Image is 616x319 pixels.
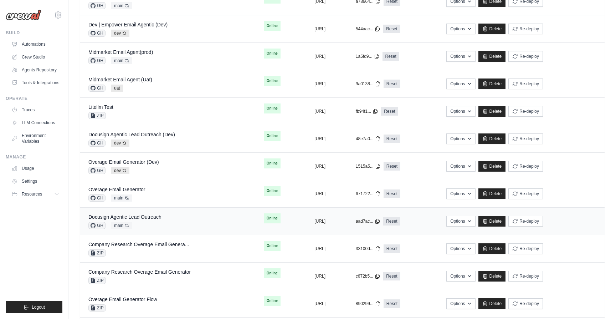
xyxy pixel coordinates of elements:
[446,133,475,144] button: Options
[478,161,506,172] a: Delete
[111,2,132,9] span: main
[264,268,281,278] span: Online
[446,271,475,282] button: Options
[88,222,106,229] span: GH
[264,241,281,251] span: Online
[356,246,381,252] button: 33100d...
[264,158,281,168] span: Online
[9,104,62,116] a: Traces
[9,64,62,76] a: Agents Repository
[508,51,543,62] button: Re-deploy
[111,222,132,229] span: main
[356,163,381,169] button: 1515a5...
[478,133,506,144] a: Delete
[508,106,543,117] button: Re-deploy
[384,189,400,198] a: Reset
[111,140,129,147] span: dev
[384,162,400,171] a: Reset
[88,57,106,64] span: GH
[88,297,157,302] a: Overage Email Generator Flow
[446,106,475,117] button: Options
[6,10,41,20] img: Logo
[88,104,113,110] a: Litellm Test
[88,2,106,9] span: GH
[383,272,400,280] a: Reset
[356,54,380,59] button: 1a5fd9...
[508,216,543,227] button: Re-deploy
[478,24,506,34] a: Delete
[9,39,62,50] a: Automations
[6,96,62,101] div: Operate
[9,176,62,187] a: Settings
[6,30,62,36] div: Build
[32,304,45,310] span: Logout
[508,243,543,254] button: Re-deploy
[88,49,153,55] a: Midmarket Email Agent(prod)
[381,107,398,116] a: Reset
[356,218,380,224] button: aad7ac...
[508,298,543,309] button: Re-deploy
[508,24,543,34] button: Re-deploy
[446,51,475,62] button: Options
[508,79,543,89] button: Re-deploy
[356,81,381,87] button: 9a0138...
[111,167,129,174] span: dev
[356,301,381,307] button: 890299...
[88,112,106,119] span: ZIP
[356,26,380,32] button: 544aac...
[9,117,62,128] a: LLM Connections
[384,244,400,253] a: Reset
[88,159,159,165] a: Overage Email Generator (Dev)
[478,51,506,62] a: Delete
[446,298,475,309] button: Options
[383,217,400,226] a: Reset
[356,273,380,279] button: c672b5...
[6,301,62,313] button: Logout
[264,131,281,141] span: Online
[9,51,62,63] a: Crew Studio
[88,214,161,220] a: Docusign Agentic Lead Outreach
[88,140,106,147] span: GH
[88,187,145,192] a: Overage Email Generator
[356,191,381,197] button: 671722...
[88,194,106,202] span: GH
[111,30,129,37] span: dev
[508,133,543,144] button: Re-deploy
[383,25,400,33] a: Reset
[356,136,381,142] button: 48e7a0...
[446,161,475,172] button: Options
[6,154,62,160] div: Manage
[478,298,506,309] a: Delete
[88,242,189,247] a: Company Research Overage Email Genera...
[111,194,132,202] span: main
[478,79,506,89] a: Delete
[9,163,62,174] a: Usage
[264,296,281,306] span: Online
[9,77,62,88] a: Tools & Integrations
[22,191,42,197] span: Resources
[478,243,506,254] a: Delete
[478,271,506,282] a: Delete
[356,108,378,114] button: fb94f1...
[508,161,543,172] button: Re-deploy
[446,216,475,227] button: Options
[446,24,475,34] button: Options
[9,188,62,200] button: Resources
[111,85,123,92] span: uat
[88,269,191,275] a: Company Research Overage Email Generator
[88,77,152,82] a: Midmarket Email Agent (Uat)
[478,188,506,199] a: Delete
[264,213,281,223] span: Online
[264,103,281,113] span: Online
[264,49,281,59] span: Online
[88,22,168,27] a: Dev | Empower Email Agentic (Dev)
[383,52,399,61] a: Reset
[88,167,106,174] span: GH
[478,106,506,117] a: Delete
[88,30,106,37] span: GH
[264,76,281,86] span: Online
[508,188,543,199] button: Re-deploy
[446,79,475,89] button: Options
[446,243,475,254] button: Options
[264,21,281,31] span: Online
